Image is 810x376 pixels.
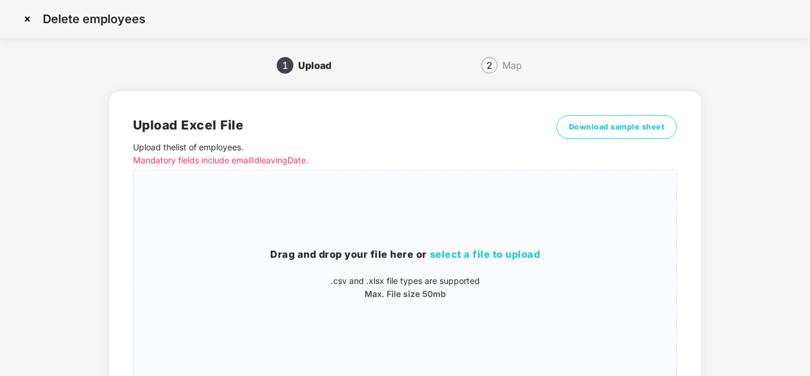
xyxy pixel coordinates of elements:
div: Upload [298,56,341,75]
span: Download sample sheet [569,121,665,133]
p: Upload the list of employees . [133,141,541,167]
div: Map [502,56,522,75]
p: Delete employees [43,12,145,26]
p: .csv and .xlsx file types are supported [134,274,676,287]
span: select a file to upload [430,248,540,260]
span: 1 [282,61,288,70]
span: 2 [486,61,492,70]
h3: Drag and drop your file here or [134,247,676,263]
h2: Upload Excel File [133,115,541,135]
button: Download sample sheet [556,115,678,139]
img: svg+xml;base64,PHN2ZyBpZD0iQ3Jvc3MtMzJ4MzIiIHhtbG5zPSJodHRwOi8vd3d3LnczLm9yZy8yMDAwL3N2ZyIgd2lkdG... [18,10,37,29]
p: Mandatory fields include emailId leavingDate. [133,154,541,167]
p: Max. File size 50mb [134,287,676,301]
